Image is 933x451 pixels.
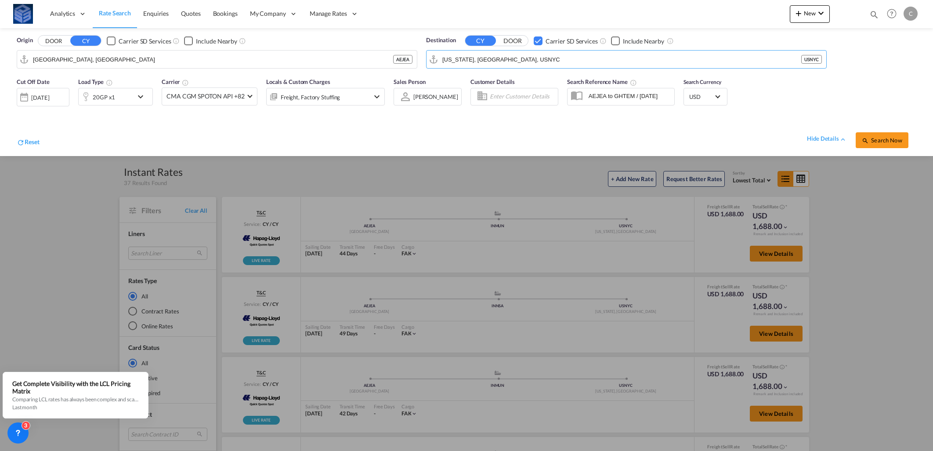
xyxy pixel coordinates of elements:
[869,10,879,19] md-icon: icon-magnify
[546,37,598,46] div: Carrier SD Services
[630,79,637,86] md-icon: Your search will be saved by the below given name
[426,36,456,45] span: Destination
[17,78,50,85] span: Cut Off Date
[184,36,237,45] md-checkbox: Checkbox No Ink
[611,36,664,45] md-checkbox: Checkbox No Ink
[119,37,171,46] div: Carrier SD Services
[807,135,847,143] div: hide detailsicon-chevron-up
[38,36,69,46] button: DOOR
[17,51,417,68] md-input-container: Jebel Ali, AEJEA
[839,135,847,143] md-icon: icon-chevron-up
[182,79,189,86] md-icon: The selected Trucker/Carrierwill be displayed in the rate results If the rates are from another f...
[17,138,40,148] div: icon-refreshReset
[394,78,426,85] span: Sales Person
[683,79,722,85] span: Search Currency
[790,5,830,23] button: icon-plus 400-fgNewicon-chevron-down
[31,94,49,102] div: [DATE]
[793,8,804,18] md-icon: icon-plus 400-fg
[135,91,150,102] md-icon: icon-chevron-down
[107,36,171,45] md-checkbox: Checkbox No Ink
[567,78,637,85] span: Search Reference Name
[869,10,879,23] div: icon-magnify
[623,37,664,46] div: Include Nearby
[689,93,714,101] span: USD
[106,79,113,86] md-icon: icon-information-outline
[196,37,237,46] div: Include Nearby
[856,132,908,148] button: icon-magnifySearch Now
[801,55,822,64] div: USNYC
[33,53,393,66] input: Search by Port
[17,36,33,45] span: Origin
[688,90,723,103] md-select: Select Currency: $ USDUnited States Dollar
[412,90,459,103] md-select: Sales Person: Carlo Piccolo
[239,37,246,44] md-icon: Unchecked: Ignores neighbouring ports when fetching rates.Checked : Includes neighbouring ports w...
[213,10,238,17] span: Bookings
[393,55,412,64] div: AEJEA
[266,78,330,85] span: Locals & Custom Charges
[816,8,826,18] md-icon: icon-chevron-down
[13,4,33,24] img: fff785d0086311efa2d3e168b14c2f64.png
[413,93,458,100] div: [PERSON_NAME]
[884,6,904,22] div: Help
[99,9,131,17] span: Rate Search
[266,88,385,105] div: Freight Factory Stuffingicon-chevron-down
[600,37,607,44] md-icon: Unchecked: Search for CY (Container Yard) services for all selected carriers.Checked : Search for...
[162,78,189,85] span: Carrier
[793,10,826,17] span: New
[173,37,180,44] md-icon: Unchecked: Search for CY (Container Yard) services for all selected carriers.Checked : Search for...
[250,9,286,18] span: My Company
[584,89,674,102] input: Search Reference Name
[470,78,515,85] span: Customer Details
[78,78,113,85] span: Load Type
[862,137,869,144] md-icon: icon-magnify
[862,137,902,144] span: icon-magnifySearch Now
[904,7,918,21] div: C
[427,51,826,68] md-input-container: New York, NY, USNYC
[143,10,169,17] span: Enquiries
[93,91,115,103] div: 20GP x1
[372,91,382,102] md-icon: icon-chevron-down
[17,88,69,106] div: [DATE]
[534,36,598,45] md-checkbox: Checkbox No Ink
[497,36,528,46] button: DOOR
[310,9,347,18] span: Manage Rates
[70,36,101,46] button: CY
[442,53,801,66] input: Search by Port
[78,88,153,105] div: 20GP x1icon-chevron-down
[166,92,245,101] span: CMA CGM SPOTON API +82
[17,105,23,117] md-datepicker: Select
[667,37,674,44] md-icon: Unchecked: Ignores neighbouring ports when fetching rates.Checked : Includes neighbouring ports w...
[884,6,899,21] span: Help
[465,36,496,46] button: CY
[181,10,200,17] span: Quotes
[281,91,340,103] div: Freight Factory Stuffing
[17,138,25,146] md-icon: icon-refresh
[50,9,75,18] span: Analytics
[490,90,555,103] input: Enter Customer Details
[25,138,40,145] span: Reset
